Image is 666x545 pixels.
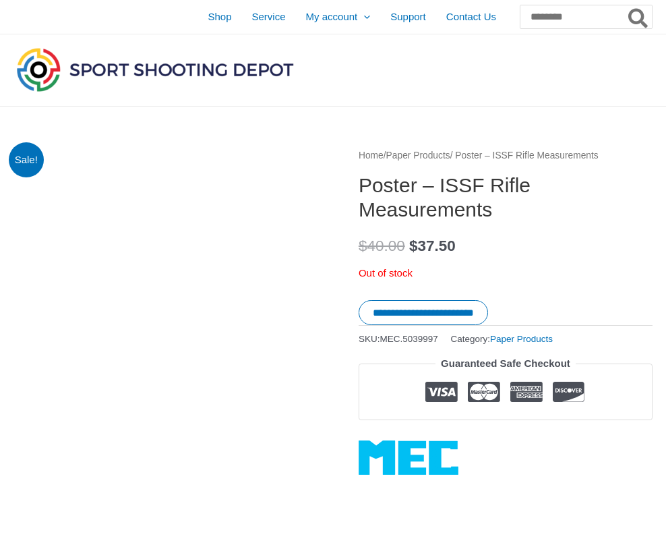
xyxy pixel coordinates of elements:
button: Search [626,5,652,28]
nav: Breadcrumb [359,147,653,165]
legend: Guaranteed Safe Checkout [435,354,576,373]
a: MEC [359,440,458,475]
bdi: 37.50 [409,237,456,254]
a: Paper Products [490,334,553,344]
span: $ [359,237,367,254]
span: SKU: [359,331,438,347]
span: Sale! [9,142,44,178]
bdi: 40.00 [359,237,405,254]
a: Paper Products [386,150,450,161]
span: MEC.5039997 [380,334,437,344]
span: Category: [451,331,553,347]
h1: Poster – ISSF Rifle Measurements [359,173,653,222]
a: Home [359,150,384,161]
img: Sport Shooting Depot [13,45,297,94]
p: Out of stock [359,264,653,283]
span: $ [409,237,418,254]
